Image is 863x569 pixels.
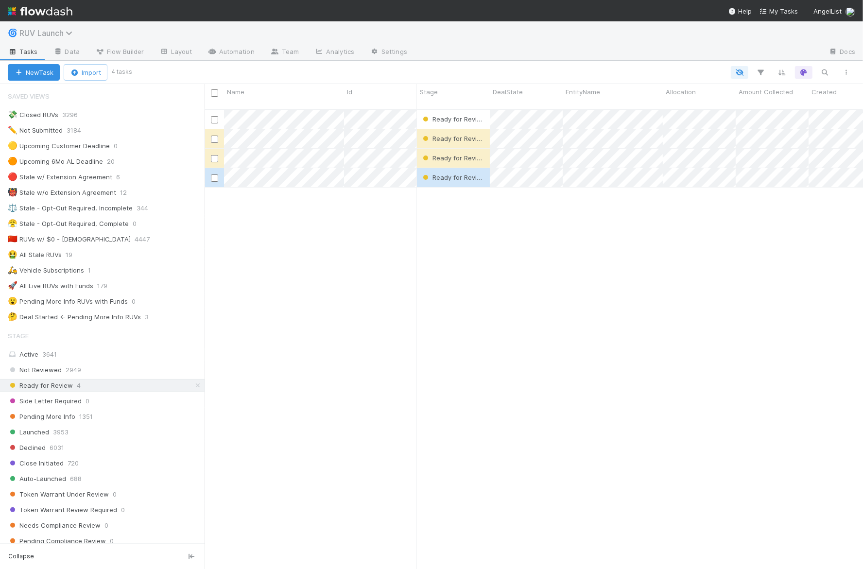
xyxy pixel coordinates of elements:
input: Toggle Row Selected [211,174,218,182]
span: Collapse [8,552,34,561]
span: Allocation [666,87,696,97]
span: 12 [120,187,137,199]
span: 🔴 [8,172,17,181]
input: Toggle Row Selected [211,116,218,123]
div: RUVs w/ $0 - [DEMOGRAPHIC_DATA] [8,233,131,245]
div: Stale w/ Extension Agreement [8,171,112,183]
div: Stale - Opt-Out Required, Incomplete [8,202,133,214]
span: Declined [8,442,46,454]
a: Automation [200,45,262,60]
span: 688 [70,473,82,485]
div: Ready for Review [421,172,485,182]
span: 344 [137,202,158,214]
span: 🌀 [8,29,17,37]
span: 0 [114,140,127,152]
input: Toggle Row Selected [211,136,218,143]
div: Vehicle Subscriptions [8,264,84,276]
button: Import [64,64,107,81]
span: Stage [8,326,29,345]
span: Pending More Info [8,411,75,423]
div: Ready for Review [421,114,485,124]
span: 1 [88,264,101,276]
input: Toggle Row Selected [211,155,218,162]
span: 🛵 [8,266,17,274]
span: 😮 [8,297,17,305]
span: Flow Builder [95,47,144,56]
span: Token Warrant Under Review [8,488,109,500]
img: avatar_2de93f86-b6c7-4495-bfe2-fb093354a53c.png [846,7,855,17]
div: Stale - Opt-Out Required, Complete [8,218,129,230]
span: 🚀 [8,281,17,290]
div: Deal Started <- Pending More Info RUVs [8,311,141,323]
a: Settings [362,45,415,60]
span: AngelList [813,7,842,15]
span: Side Letter Required [8,395,82,407]
div: Not Submitted [8,124,63,137]
a: My Tasks [759,6,798,16]
span: 0 [104,519,108,532]
span: Close Initiated [8,457,64,469]
div: Closed RUVs [8,109,58,121]
a: Team [262,45,307,60]
span: Token Warrant Review Required [8,504,117,516]
input: Toggle All Rows Selected [211,89,218,97]
span: RUV Launch [19,28,78,38]
span: 3953 [53,426,69,438]
span: 😤 [8,219,17,227]
span: 6 [116,171,130,183]
span: Saved Views [8,86,50,106]
span: 🇨🇳 [8,235,17,243]
span: 3 [145,311,158,323]
a: Flow Builder [87,45,152,60]
span: 0 [86,395,89,407]
small: 4 tasks [111,68,132,76]
button: NewTask [8,64,60,81]
span: 4 [77,379,81,392]
span: Created [811,87,837,97]
span: ✏️ [8,126,17,134]
img: logo-inverted-e16ddd16eac7371096b0.svg [8,3,72,19]
span: Tasks [8,47,38,56]
div: All Stale RUVs [8,249,62,261]
span: 0 [110,535,114,547]
span: 2949 [66,364,81,376]
span: 3184 [67,124,91,137]
div: Upcoming Customer Deadline [8,140,110,152]
span: Ready for Review [421,115,486,123]
span: EntityName [566,87,600,97]
span: Stage [420,87,438,97]
span: 1351 [79,411,93,423]
span: Id [347,87,352,97]
span: 🤔 [8,312,17,321]
span: Auto-Launched [8,473,66,485]
span: 🟠 [8,157,17,165]
span: My Tasks [759,7,798,15]
span: 🤮 [8,250,17,259]
span: 0 [121,504,125,516]
div: Stale w/o Extension Agreement [8,187,116,199]
div: All Live RUVs with Funds [8,280,93,292]
span: 19 [66,249,82,261]
span: Ready for Review [8,379,73,392]
span: Ready for Review [421,135,486,142]
span: 👹 [8,188,17,196]
a: Docs [821,45,863,60]
a: Data [46,45,87,60]
span: DealState [493,87,523,97]
a: Analytics [307,45,362,60]
div: Pending More Info RUVs with Funds [8,295,128,308]
span: Amount Collected [739,87,793,97]
span: ⚖️ [8,204,17,212]
span: 0 [113,488,117,500]
span: 💸 [8,110,17,119]
div: Ready for Review [421,134,485,143]
span: Name [227,87,244,97]
span: 179 [97,280,117,292]
span: 3641 [42,350,57,358]
div: Active [8,348,202,361]
span: 6031 [50,442,64,454]
span: Not Reviewed [8,364,62,376]
span: Needs Compliance Review [8,519,101,532]
span: 20 [107,155,124,168]
span: Pending Compliance Review [8,535,106,547]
